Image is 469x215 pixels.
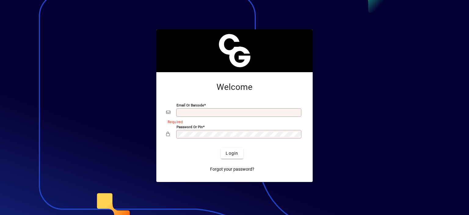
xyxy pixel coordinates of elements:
[210,166,254,172] span: Forgot your password?
[176,103,204,107] mat-label: Email or Barcode
[176,125,203,129] mat-label: Password or Pin
[208,164,257,175] a: Forgot your password?
[226,150,238,157] span: Login
[166,82,303,92] h2: Welcome
[168,118,298,125] mat-error: Required
[221,148,243,159] button: Login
